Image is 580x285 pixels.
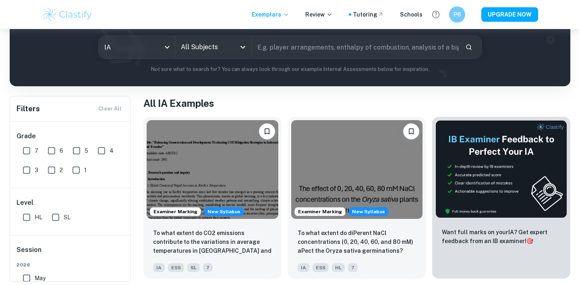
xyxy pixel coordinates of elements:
[153,229,272,256] p: To what extent do CO2 emissions contribute to the variations in average temperatures in Indonesia...
[35,274,46,283] span: May
[99,36,175,58] div: IA
[17,198,124,208] h6: Level
[84,166,87,175] span: 1
[17,261,124,268] span: 2026
[203,263,213,272] span: 7
[481,7,538,22] button: UPGRADE NOW
[295,208,345,215] span: Examiner Marking
[462,40,476,54] button: Search
[153,263,165,272] span: IA
[449,6,465,23] button: P6
[17,131,124,141] h6: Grade
[298,263,309,272] span: IA
[110,146,114,155] span: 4
[237,42,249,53] button: Open
[305,10,333,19] p: Review
[168,263,184,272] span: ESS
[16,65,564,73] p: Not sure what to search for? You can always look through our example Internal Assessments below f...
[332,263,345,272] span: HL
[60,146,63,155] span: 6
[442,228,561,245] p: Want full marks on your IA ? Get expert feedback from an IB examiner!
[298,229,416,255] p: To what extent do diPerent NaCl concentrations (0, 20, 40, 60, and 80 mM) aPect the Oryza sativa ...
[17,245,124,261] h6: Session
[526,238,533,244] span: 🎯
[35,166,38,175] span: 3
[64,213,70,222] span: SL
[348,263,358,272] span: 7
[35,213,42,222] span: HL
[403,123,419,139] button: Bookmark
[35,146,38,155] span: 7
[453,10,462,19] h6: P6
[252,10,289,19] p: Exemplars
[435,120,567,218] img: Thumbnail
[187,263,200,272] span: SL
[85,146,88,155] span: 5
[259,123,275,139] button: Bookmark
[143,117,282,279] a: Examiner MarkingStarting from the May 2026 session, the ESS IA requirements have changed. We crea...
[204,207,244,216] span: New Syllabus
[313,263,329,272] span: ESS
[288,117,426,279] a: Examiner MarkingStarting from the May 2026 session, the ESS IA requirements have changed. We crea...
[432,117,570,279] a: ThumbnailWant full marks on yourIA? Get expert feedback from an IB examiner!
[42,6,93,23] img: Clastify logo
[150,208,201,215] span: Examiner Marking
[291,120,423,219] img: ESS IA example thumbnail: To what extent do diPerent NaCl concentr
[147,120,278,219] img: ESS IA example thumbnail: To what extent do CO2 emissions contribu
[400,10,423,19] a: Schools
[17,103,40,114] h6: Filters
[429,8,443,21] button: Help and Feedback
[204,207,244,216] div: Starting from the May 2026 session, the ESS IA requirements have changed. We created this exempla...
[349,207,388,216] div: Starting from the May 2026 session, the ESS IA requirements have changed. We created this exempla...
[349,207,388,216] span: New Syllabus
[252,36,459,58] input: E.g. player arrangements, enthalpy of combustion, analysis of a big city...
[143,96,570,110] h1: All IA Examples
[353,10,384,19] a: Tutoring
[60,166,63,175] span: 2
